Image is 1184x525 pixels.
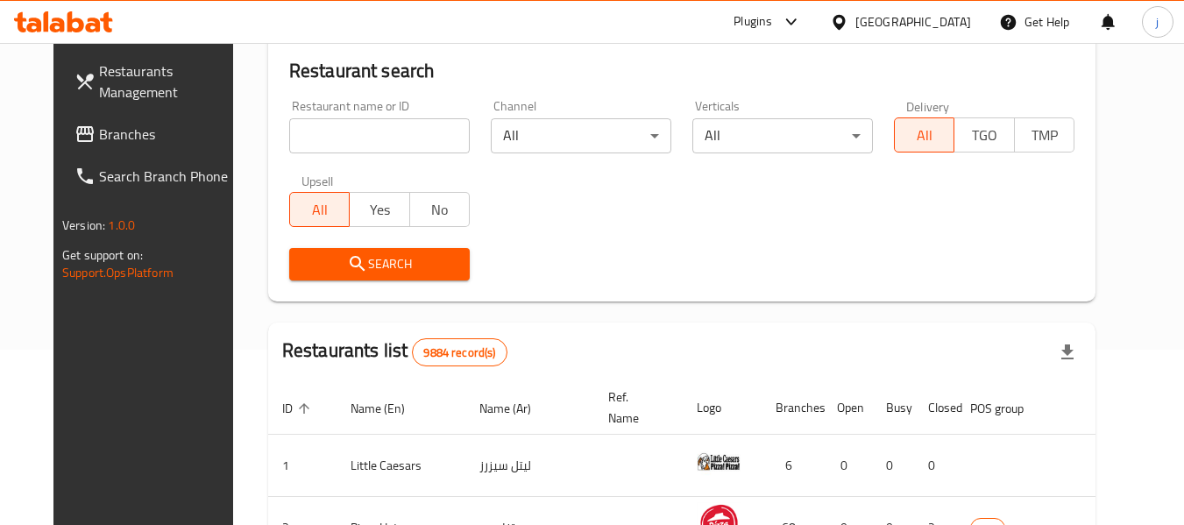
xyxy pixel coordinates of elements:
div: All [491,118,671,153]
th: Busy [872,381,914,435]
button: All [289,192,350,227]
a: Support.OpsPlatform [62,261,174,284]
div: [GEOGRAPHIC_DATA] [855,12,971,32]
td: 0 [914,435,956,497]
span: Search Branch Phone [99,166,238,187]
div: Plugins [734,11,772,32]
td: Little Caesars [337,435,465,497]
span: 1.0.0 [108,214,135,237]
span: All [297,197,343,223]
button: TGO [954,117,1014,153]
span: Name (Ar) [479,398,554,419]
button: Yes [349,192,409,227]
span: All [902,123,947,148]
input: Search for restaurant name or ID.. [289,118,470,153]
th: Branches [762,381,823,435]
td: 0 [872,435,914,497]
span: Name (En) [351,398,428,419]
span: Get support on: [62,244,143,266]
span: No [417,197,463,223]
th: Open [823,381,872,435]
th: Closed [914,381,956,435]
h2: Restaurants list [282,337,507,366]
span: j [1156,12,1159,32]
h2: Restaurant search [289,58,1074,84]
span: Version: [62,214,105,237]
span: Branches [99,124,238,145]
div: Export file [1046,331,1088,373]
span: TMP [1022,123,1067,148]
span: POS group [970,398,1046,419]
div: All [692,118,873,153]
span: Search [303,253,456,275]
div: Total records count [412,338,507,366]
a: Restaurants Management [60,50,252,113]
label: Upsell [301,174,334,187]
span: Ref. Name [608,387,662,429]
th: Logo [683,381,762,435]
td: 0 [823,435,872,497]
td: 1 [268,435,337,497]
span: Restaurants Management [99,60,238,103]
button: Search [289,248,470,280]
a: Branches [60,113,252,155]
span: ID [282,398,315,419]
button: No [409,192,470,227]
td: 6 [762,435,823,497]
button: TMP [1014,117,1074,153]
td: ليتل سيزرز [465,435,594,497]
span: Yes [357,197,402,223]
a: Search Branch Phone [60,155,252,197]
span: 9884 record(s) [413,344,506,361]
button: All [894,117,954,153]
label: Delivery [906,100,950,112]
span: TGO [961,123,1007,148]
img: Little Caesars [697,440,741,484]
